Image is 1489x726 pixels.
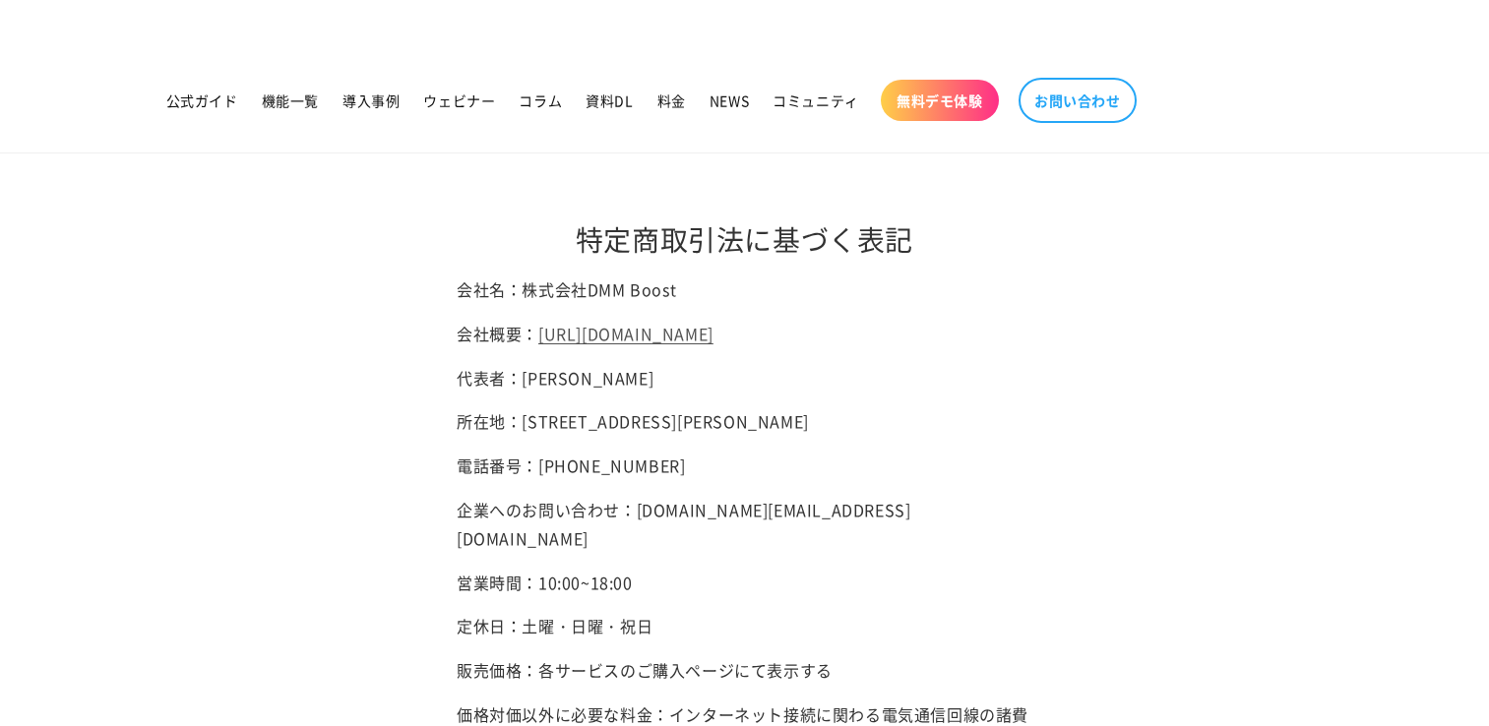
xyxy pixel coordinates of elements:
p: 所在地：[STREET_ADDRESS][PERSON_NAME] [457,407,1032,436]
p: 販売価格：各サービスのご購入ページにて表示する [457,656,1032,685]
p: 代表者：[PERSON_NAME] [457,364,1032,393]
a: [URL][DOMAIN_NAME] [538,322,713,345]
p: 会社概要： [457,320,1032,348]
a: 公式ガイド [155,80,250,121]
p: 営業時間：10:00~18:00 [457,569,1032,597]
span: 導入事例 [342,91,400,109]
a: 資料DL [574,80,645,121]
a: 導入事例 [331,80,411,121]
a: NEWS [698,80,761,121]
span: ウェビナー [423,91,495,109]
p: 定休日：土曜・日曜・祝日 [457,612,1032,640]
span: NEWS [710,91,749,109]
span: コミュニティ [773,91,859,109]
a: 機能一覧 [250,80,331,121]
span: 公式ガイド [166,91,238,109]
a: 料金 [646,80,698,121]
h1: 特定商取引法に基づく表記 [457,221,1032,257]
span: 料金 [657,91,686,109]
p: 電話番号：[PHONE_NUMBER] [457,452,1032,480]
a: 無料デモ体験 [881,80,999,121]
p: 企業へのお問い合わせ：[DOMAIN_NAME][EMAIL_ADDRESS][DOMAIN_NAME] [457,496,1032,553]
span: お問い合わせ [1034,91,1121,109]
span: 無料デモ体験 [897,91,983,109]
a: コラム [507,80,574,121]
span: 資料DL [586,91,633,109]
p: 会社名：株式会社DMM Boost [457,275,1032,304]
a: ウェビナー [411,80,507,121]
a: お問い合わせ [1019,78,1137,123]
span: 機能一覧 [262,91,319,109]
span: コラム [519,91,562,109]
a: コミュニティ [761,80,871,121]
